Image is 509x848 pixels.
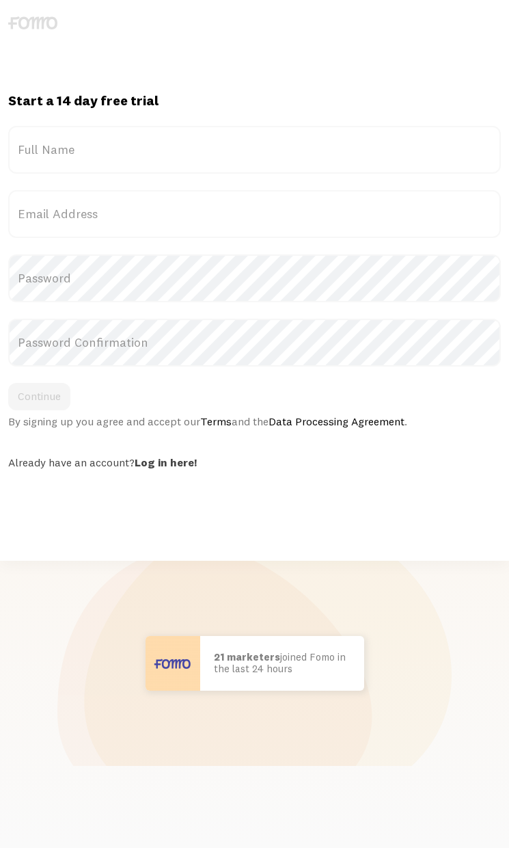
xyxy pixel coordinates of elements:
label: Full Name [8,126,501,174]
a: Data Processing Agreement [269,414,404,428]
p: joined Fomo in the last 24 hours [214,652,350,674]
b: 21 marketers [214,650,280,663]
a: Log in here! [135,455,197,469]
div: Already have an account? [8,455,501,469]
label: Password Confirmation [8,319,501,367]
img: fomo-logo-gray-b99e0e8ada9f9040e2984d0d95b3b12da0074ffd48d1e5cb62ac37fc77b0b268.svg [8,16,57,29]
img: User avatar [146,636,200,691]
label: Email Address [8,190,501,238]
label: Password [8,254,501,302]
h1: Start a 14 day free trial [8,92,501,109]
div: By signing up you agree and accept our and the . [8,414,501,428]
a: Terms [200,414,232,428]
